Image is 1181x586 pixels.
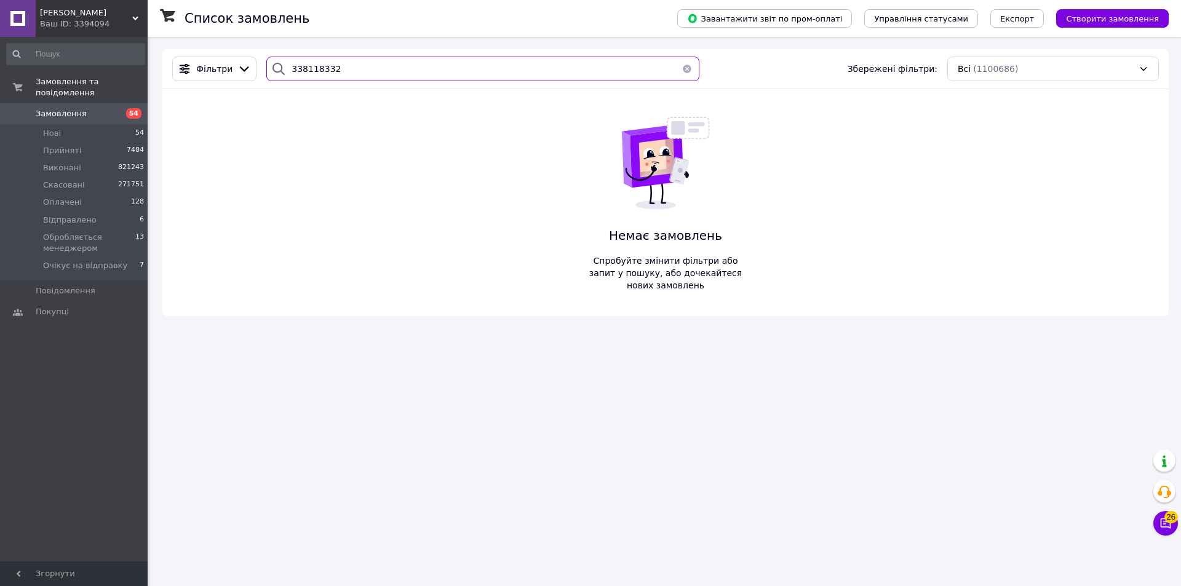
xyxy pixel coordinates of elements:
[40,7,132,18] span: HUGO
[43,232,135,254] span: Обробляється менеджером
[40,18,148,30] div: Ваш ID: 3394094
[196,63,233,75] span: Фільтри
[990,9,1044,28] button: Експорт
[118,180,144,191] span: 271751
[140,215,144,226] span: 6
[1066,14,1159,23] span: Створити замовлення
[266,57,699,81] input: Пошук за номером замовлення, ПІБ покупця, номером телефону, Email, номером накладної
[1164,511,1178,523] span: 26
[126,108,141,119] span: 54
[185,11,309,26] h1: Список замовлень
[677,9,852,28] button: Завантажити звіт по пром-оплаті
[1056,9,1169,28] button: Створити замовлення
[43,260,127,271] span: Очікує на відправку
[973,64,1018,74] span: (1100686)
[864,9,978,28] button: Управління статусами
[36,306,69,317] span: Покупці
[131,197,144,208] span: 128
[36,108,87,119] span: Замовлення
[848,63,937,75] span: Збережені фільтри:
[43,162,81,173] span: Виконані
[43,128,61,139] span: Нові
[1044,13,1169,23] a: Створити замовлення
[1000,14,1035,23] span: Експорт
[43,180,85,191] span: Скасовані
[874,14,968,23] span: Управління статусами
[584,255,747,291] span: Спробуйте змінити фільтри або запит у пошуку, або дочекайтеся нових замовлень
[135,232,144,254] span: 13
[687,13,842,24] span: Завантажити звіт по пром-оплаті
[43,145,81,156] span: Прийняті
[36,76,148,98] span: Замовлення та повідомлення
[958,63,971,75] span: Всі
[584,227,747,245] span: Немає замовлень
[43,215,97,226] span: Відправлено
[127,145,144,156] span: 7484
[43,197,82,208] span: Оплачені
[140,260,144,271] span: 7
[118,162,144,173] span: 821243
[1153,511,1178,536] button: Чат з покупцем26
[135,128,144,139] span: 54
[675,57,699,81] button: Очистить
[36,285,95,296] span: Повідомлення
[6,43,145,65] input: Пошук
